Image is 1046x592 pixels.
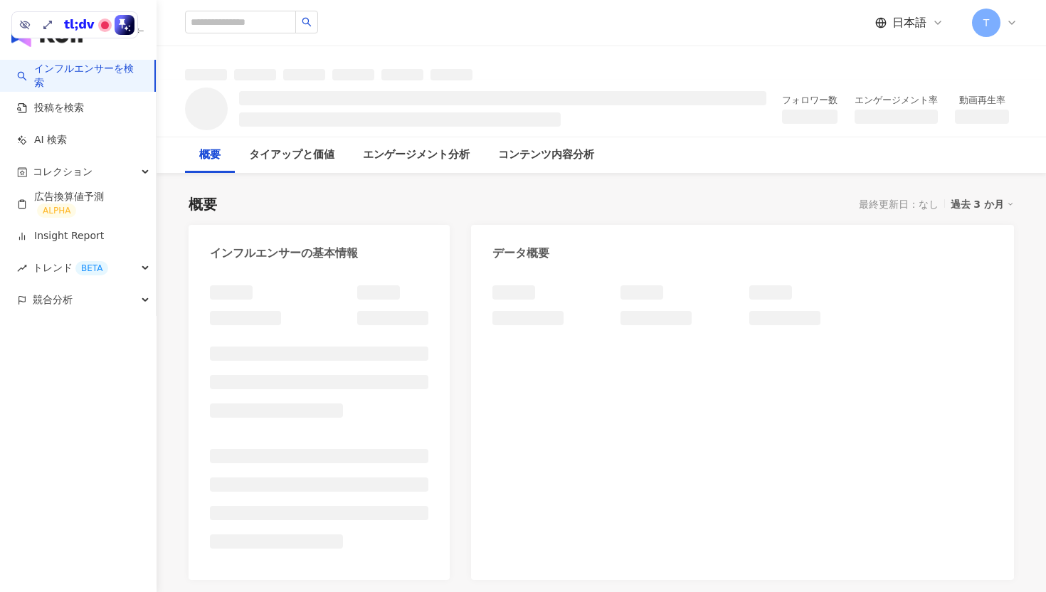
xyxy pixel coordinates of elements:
[363,147,470,164] div: エンゲージメント分析
[951,195,1015,213] div: 過去 3 か月
[955,93,1009,107] div: 動画再生率
[189,194,217,214] div: 概要
[855,93,938,107] div: エンゲージメント率
[302,17,312,27] span: search
[17,101,84,115] a: 投稿を検索
[983,15,990,31] span: T
[498,147,594,164] div: コンテンツ内容分析
[17,62,143,90] a: searchインフルエンサーを検索
[199,147,221,164] div: 概要
[859,199,939,210] div: 最終更新日：なし
[17,133,67,147] a: AI 検索
[492,245,549,261] div: データ概要
[17,229,104,243] a: Insight Report
[33,284,73,316] span: 競合分析
[33,156,93,188] span: コレクション
[75,261,108,275] div: BETA
[892,15,926,31] span: 日本語
[17,263,27,273] span: rise
[782,93,838,107] div: フォロワー数
[249,147,334,164] div: タイアップと価値
[210,245,358,261] div: インフルエンサーの基本情報
[17,190,144,218] a: 広告換算値予測ALPHA
[33,252,108,284] span: トレンド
